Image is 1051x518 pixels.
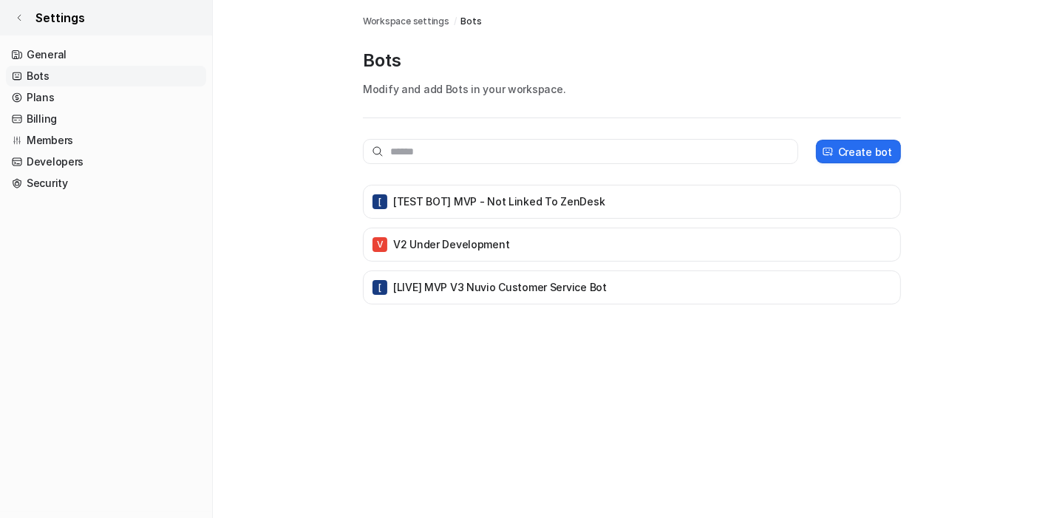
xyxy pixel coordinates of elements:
p: Create bot [838,144,892,160]
a: Workspace settings [363,15,449,28]
span: / [454,15,457,28]
button: Create bot [816,140,901,163]
span: V [373,237,387,252]
span: [ [373,280,387,295]
a: General [6,44,206,65]
img: create [822,146,834,157]
a: Bots [460,15,481,28]
a: Plans [6,87,206,108]
p: Modify and add Bots in your workspace. [363,81,901,97]
a: Bots [6,66,206,86]
a: Members [6,130,206,151]
p: [TEST BOT] MVP - Not linked to ZenDesk [393,194,605,209]
a: Security [6,173,206,194]
a: Developers [6,151,206,172]
p: V2 Under development [393,237,509,252]
p: [LIVE] MVP V3 Nuvio Customer Service Bot [393,280,607,295]
a: Billing [6,109,206,129]
span: Settings [35,9,85,27]
span: [ [373,194,387,209]
p: Bots [363,49,901,72]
